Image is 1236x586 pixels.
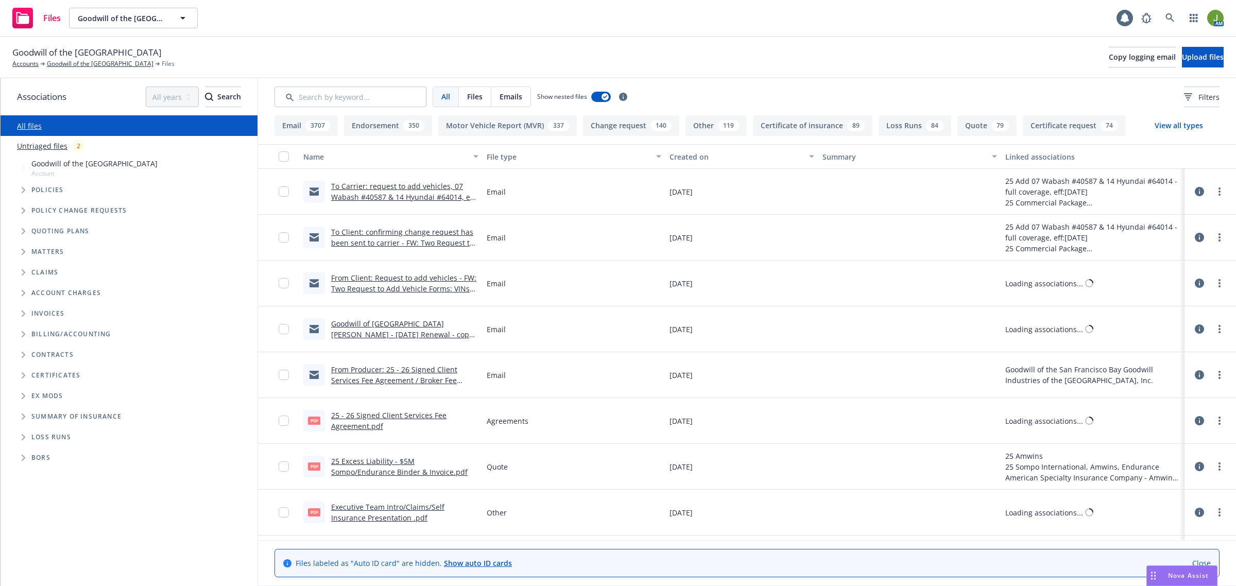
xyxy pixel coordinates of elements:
input: Toggle Row Selected [279,324,289,334]
span: Contracts [31,352,74,358]
a: 25 Excess Liability - $5M Sompo/Endurance Binder & Invoice.pdf [331,456,468,477]
span: Invoices [31,311,65,317]
span: Filters [1184,92,1220,102]
span: Certificates [31,372,80,378]
a: All files [17,121,42,131]
span: Goodwill of the [GEOGRAPHIC_DATA] [12,46,162,59]
input: Search by keyword... [274,87,426,107]
a: more [1213,506,1226,519]
span: Quote [487,461,508,472]
input: Toggle Row Selected [279,416,289,426]
button: Summary [818,144,1002,169]
div: Drag to move [1147,566,1160,585]
a: To Client: confirming change request has been sent to carrier - FW: Two Request to Add Vehicle Fo... [331,227,474,258]
a: Search [1160,8,1180,28]
span: Policies [31,187,64,193]
a: more [1213,460,1226,473]
span: Associations [17,90,66,104]
input: Toggle Row Selected [279,370,289,380]
button: Other [685,115,747,136]
div: 25 Commercial Package [1005,243,1180,254]
button: Goodwill of the [GEOGRAPHIC_DATA] [69,8,198,28]
div: 89 [847,120,865,131]
div: 79 [991,120,1009,131]
div: Loading associations... [1005,278,1083,289]
button: Upload files [1182,47,1224,67]
span: [DATE] [669,324,693,335]
span: Ex Mods [31,393,63,399]
span: Billing/Accounting [31,331,111,337]
a: Files [8,4,65,32]
a: Accounts [12,59,39,68]
span: Files [467,91,483,102]
a: From Client: Request to add vehicles - FW: Two Request to Add Vehicle Forms: VINs 4014 and 0587 [331,273,476,304]
span: [DATE] [669,416,693,426]
span: Account [31,169,158,178]
a: Goodwill of the [GEOGRAPHIC_DATA] [47,59,153,68]
div: 350 [403,120,424,131]
div: 84 [926,120,943,131]
button: Created on [665,144,818,169]
div: Summary [822,151,986,162]
div: 140 [650,120,672,131]
span: Filters [1198,92,1220,102]
a: Close [1192,558,1211,568]
div: Search [205,87,241,107]
span: [DATE] [669,186,693,197]
button: Copy logging email [1109,47,1176,67]
div: Goodwill of the San Francisco Bay Goodwill Industries of the [GEOGRAPHIC_DATA], Inc. [1005,364,1180,386]
div: 337 [548,120,569,131]
span: [DATE] [669,278,693,289]
span: Account charges [31,290,101,296]
button: Email [274,115,338,136]
button: Certificate request [1023,115,1126,136]
div: 25 Add 07 Wabash #40587 & 14 Hyundai #64014 - full coverage, eff:[DATE] [1005,176,1180,197]
span: Matters [31,249,64,255]
span: Files [43,14,61,22]
span: Claims [31,269,58,275]
svg: Search [205,93,213,101]
span: [DATE] [669,461,693,472]
button: SearchSearch [205,87,241,107]
input: Toggle Row Selected [279,461,289,472]
div: 2 [72,140,85,152]
span: All [441,91,450,102]
span: BORs [31,455,50,461]
span: pdf [308,508,320,516]
div: 25 Add 07 Wabash #40587 & 14 Hyundai #64014 - full coverage, eff:[DATE] [1005,221,1180,243]
div: File type [487,151,650,162]
span: Files labeled as "Auto ID card" are hidden. [296,558,512,568]
a: Executive Team Intro/Claims/Self Insurance Presentation .pdf [331,502,444,523]
span: [DATE] [669,232,693,243]
span: pdf [308,417,320,424]
button: File type [483,144,666,169]
a: Report a Bug [1136,8,1157,28]
button: Change request [583,115,679,136]
span: Summary of insurance [31,413,122,420]
div: Loading associations... [1005,507,1083,518]
a: more [1213,323,1226,335]
div: Loading associations... [1005,416,1083,426]
span: Email [487,186,506,197]
span: Nova Assist [1168,571,1209,580]
button: Name [299,144,483,169]
a: more [1213,185,1226,198]
div: Linked associations [1005,151,1180,162]
a: Goodwill of [GEOGRAPHIC_DATA][PERSON_NAME] - [DATE] Renewal - copy of [PERSON_NAME] [331,319,473,350]
span: [DATE] [669,507,693,518]
a: Untriaged files [17,141,67,151]
input: Toggle Row Selected [279,278,289,288]
a: more [1213,277,1226,289]
a: To Carrier: request to add vehicles, 07 Wabash #40587 & 14 Hyundai #64014, eff:[DATE] - FW: Goodw... [331,181,477,234]
div: 119 [718,120,739,131]
span: Quoting plans [31,228,90,234]
span: Agreements [487,416,528,426]
button: Linked associations [1001,144,1184,169]
span: Loss Runs [31,434,71,440]
a: Switch app [1183,8,1204,28]
a: more [1213,415,1226,427]
button: Loss Runs [879,115,951,136]
div: 3707 [305,120,330,131]
a: From Producer: 25 - 26 Signed Client Services Fee Agreement / Broker Fee Agreement.msg [331,365,457,396]
input: Select all [279,151,289,162]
